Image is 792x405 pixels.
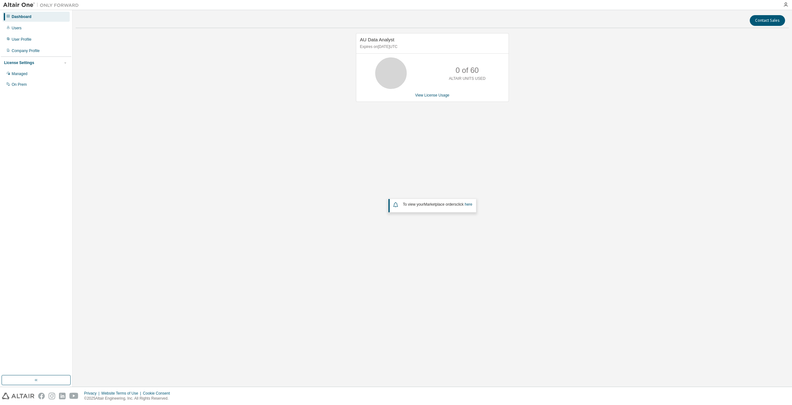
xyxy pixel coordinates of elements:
div: Users [12,26,21,31]
p: ALTAIR UNITS USED [449,76,486,81]
div: Company Profile [12,48,40,53]
div: Website Terms of Use [101,391,143,396]
div: User Profile [12,37,32,42]
em: Marketplace orders [424,202,457,207]
div: Privacy [84,391,101,396]
img: youtube.svg [69,393,79,399]
a: here [465,202,472,207]
div: License Settings [4,60,34,65]
button: Contact Sales [750,15,785,26]
img: altair_logo.svg [2,393,34,399]
span: AU Data Analyst [360,37,394,42]
span: To view your click [403,202,472,207]
img: facebook.svg [38,393,45,399]
a: View License Usage [415,93,450,97]
p: Expires on [DATE] UTC [360,44,503,50]
div: Managed [12,71,27,76]
p: 0 of 60 [456,65,479,76]
img: linkedin.svg [59,393,66,399]
div: Dashboard [12,14,32,19]
p: © 2025 Altair Engineering, Inc. All Rights Reserved. [84,396,174,401]
img: instagram.svg [49,393,55,399]
img: Altair One [3,2,82,8]
div: On Prem [12,82,27,87]
div: Cookie Consent [143,391,173,396]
